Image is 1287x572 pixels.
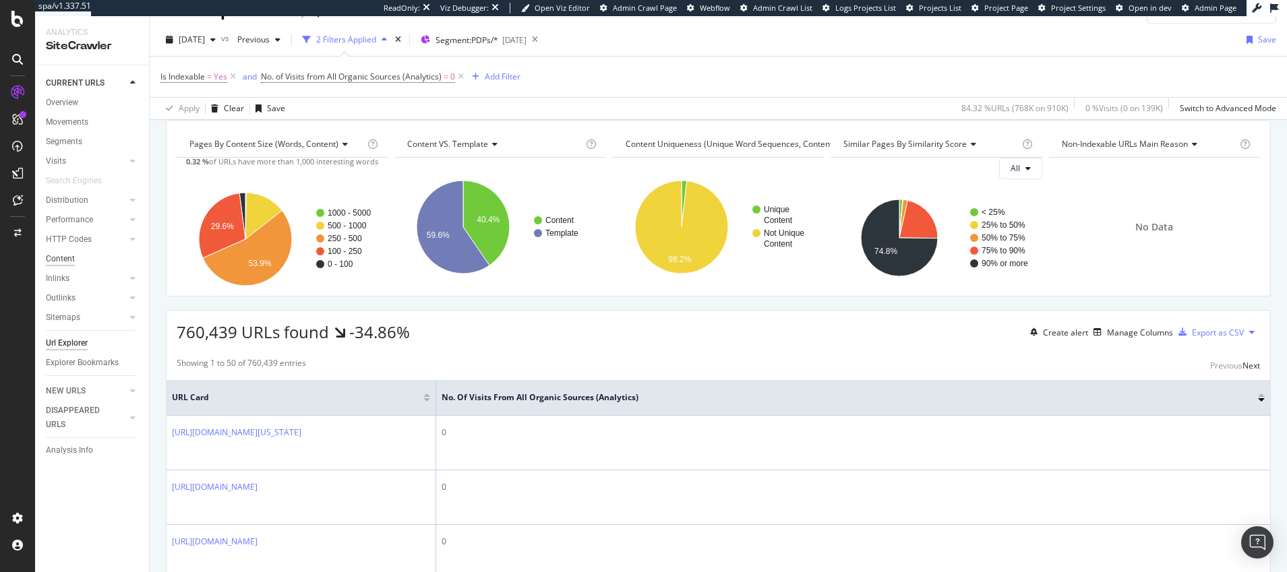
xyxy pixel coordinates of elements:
[982,259,1028,268] text: 90% or more
[46,252,140,266] a: Content
[687,3,730,13] a: Webflow
[450,67,455,86] span: 0
[186,156,378,166] span: of URLs have more than 1,000 interesting words
[442,391,1238,404] span: No. of Visits from All Organic Sources (Analytics)
[46,76,126,90] a: CURRENT URLS
[46,135,82,149] div: Segments
[831,190,1040,286] svg: A chart.
[46,154,66,168] div: Visits
[46,404,114,432] div: DISAPPEARED URLS
[46,27,138,38] div: Analytics
[189,138,338,150] span: Pages By Content Size (Words, Content)
[46,311,80,325] div: Sitemaps
[46,336,140,350] a: Url Explorer
[172,391,420,404] span: URL Card
[384,3,420,13] div: ReadOnly:
[1173,321,1244,343] button: Export as CSV
[46,96,78,110] div: Overview
[1182,3,1236,13] a: Admin Page
[405,133,582,155] h4: Content VS. Template
[46,213,126,227] a: Performance
[1258,34,1276,45] div: Save
[249,259,272,268] text: 53.9%
[1210,360,1243,371] div: Previous
[328,208,371,218] text: 1000 - 5000
[485,71,520,82] div: Add Filter
[971,3,1028,13] a: Project Page
[999,158,1042,179] button: All
[843,138,967,150] span: Similar Pages By Similarity Score
[442,426,1265,439] div: 0
[764,239,793,249] text: Content
[668,255,691,264] text: 98.2%
[1038,3,1106,13] a: Project Settings
[919,3,961,13] span: Projects List
[46,154,126,168] a: Visits
[46,232,92,247] div: HTTP Codes
[440,3,489,13] div: Viz Debugger:
[982,246,1025,255] text: 75% to 90%
[177,357,306,373] div: Showing 1 to 50 of 760,439 entries
[1195,3,1236,13] span: Admin Page
[753,3,812,13] span: Admin Crawl List
[177,321,329,343] span: 760,439 URLs found
[982,208,1005,217] text: < 25%
[600,3,677,13] a: Admin Crawl Page
[160,71,205,82] span: Is Indexable
[427,230,450,240] text: 59.6%
[206,98,244,119] button: Clear
[613,168,822,286] svg: A chart.
[535,3,590,13] span: Open Viz Editor
[172,536,258,547] a: [URL][DOMAIN_NAME]
[436,34,498,46] span: Segment: PDPs/*
[214,67,227,86] span: Yes
[1059,133,1237,155] h4: Non-Indexable URLs Main Reason
[328,234,362,243] text: 250 - 500
[177,168,386,286] svg: A chart.
[46,193,88,208] div: Distribution
[160,29,221,51] button: [DATE]
[502,34,527,46] div: [DATE]
[442,481,1265,493] div: 0
[545,228,578,238] text: Template
[46,135,140,149] a: Segments
[392,33,404,46] div: times
[1129,3,1172,13] span: Open in dev
[46,404,126,432] a: DISAPPEARED URLS
[232,29,286,51] button: Previous
[764,228,804,238] text: Not Unique
[297,29,392,51] button: 2 Filters Applied
[46,272,126,286] a: Inlinks
[467,69,520,85] button: Add Filter
[46,213,93,227] div: Performance
[1210,357,1243,373] button: Previous
[46,336,88,350] div: Url Explorer
[477,215,500,224] text: 40.4%
[46,291,76,305] div: Outlinks
[267,102,285,114] div: Save
[328,221,367,230] text: 500 - 1000
[764,205,789,214] text: Unique
[46,384,86,398] div: NEW URLS
[1180,102,1276,114] div: Switch to Advanced Mode
[521,3,590,13] a: Open Viz Editor
[46,174,102,188] div: Search Engines
[1043,327,1088,338] div: Create alert
[1241,29,1276,51] button: Save
[1116,3,1172,13] a: Open in dev
[316,34,376,45] div: 2 Filters Applied
[1135,220,1173,234] span: No Data
[822,3,896,13] a: Logs Projects List
[982,220,1025,230] text: 25% to 50%
[46,174,115,188] a: Search Engines
[261,71,442,82] span: No. of Visits from All Organic Sources (Analytics)
[906,3,961,13] a: Projects List
[1025,321,1088,343] button: Create alert
[179,102,200,114] div: Apply
[187,133,365,155] h4: Pages By Content Size (Words, Content)
[172,426,301,438] a: [URL][DOMAIN_NAME][US_STATE]
[1088,324,1173,340] button: Manage Columns
[46,38,138,54] div: SiteCrawler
